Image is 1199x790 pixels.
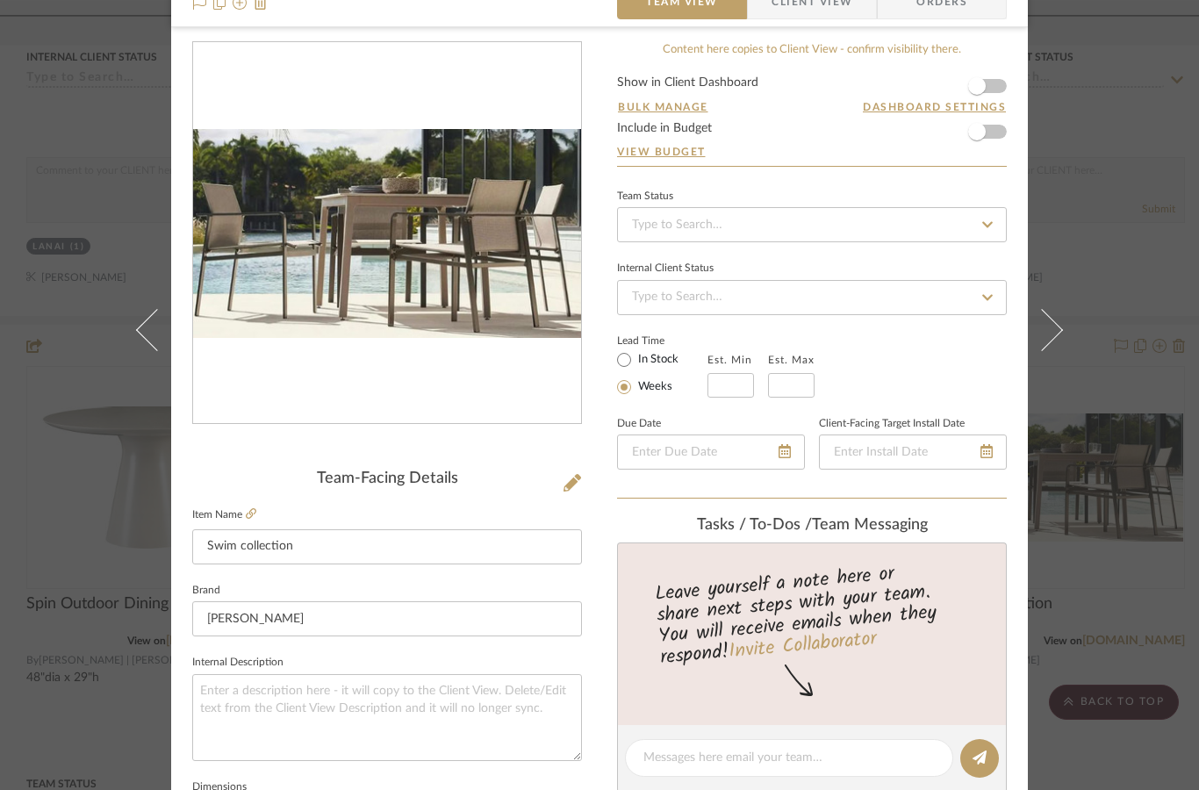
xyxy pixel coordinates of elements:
input: Type to Search… [617,207,1007,242]
label: Weeks [635,379,672,395]
div: Team-Facing Details [192,470,582,489]
div: team Messaging [617,516,1007,535]
input: Enter Due Date [617,434,805,470]
a: View Budget [617,145,1007,159]
button: Bulk Manage [617,99,709,115]
a: Invite Collaborator [728,624,878,668]
img: 4d584cc2-fb18-44cc-8e32-2ba2ecb11125_436x436.jpg [193,129,581,338]
label: Est. Max [768,354,815,366]
div: Leave yourself a note here or share next steps with your team. You will receive emails when they ... [615,555,1009,672]
label: Est. Min [707,354,752,366]
input: Enter Brand [192,601,582,636]
input: Type to Search… [617,280,1007,315]
button: Dashboard Settings [862,99,1007,115]
input: Enter Item Name [192,529,582,564]
mat-radio-group: Select item type [617,348,707,398]
label: Brand [192,586,220,595]
label: Lead Time [617,333,707,348]
input: Enter Install Date [819,434,1007,470]
label: Client-Facing Target Install Date [819,420,965,428]
div: Content here copies to Client View - confirm visibility there. [617,41,1007,59]
label: Item Name [192,507,256,522]
span: Tasks / To-Dos / [697,517,812,533]
label: Internal Description [192,658,284,667]
div: Team Status [617,192,673,201]
div: 0 [193,129,581,338]
label: Due Date [617,420,661,428]
label: In Stock [635,352,678,368]
div: Internal Client Status [617,264,714,273]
